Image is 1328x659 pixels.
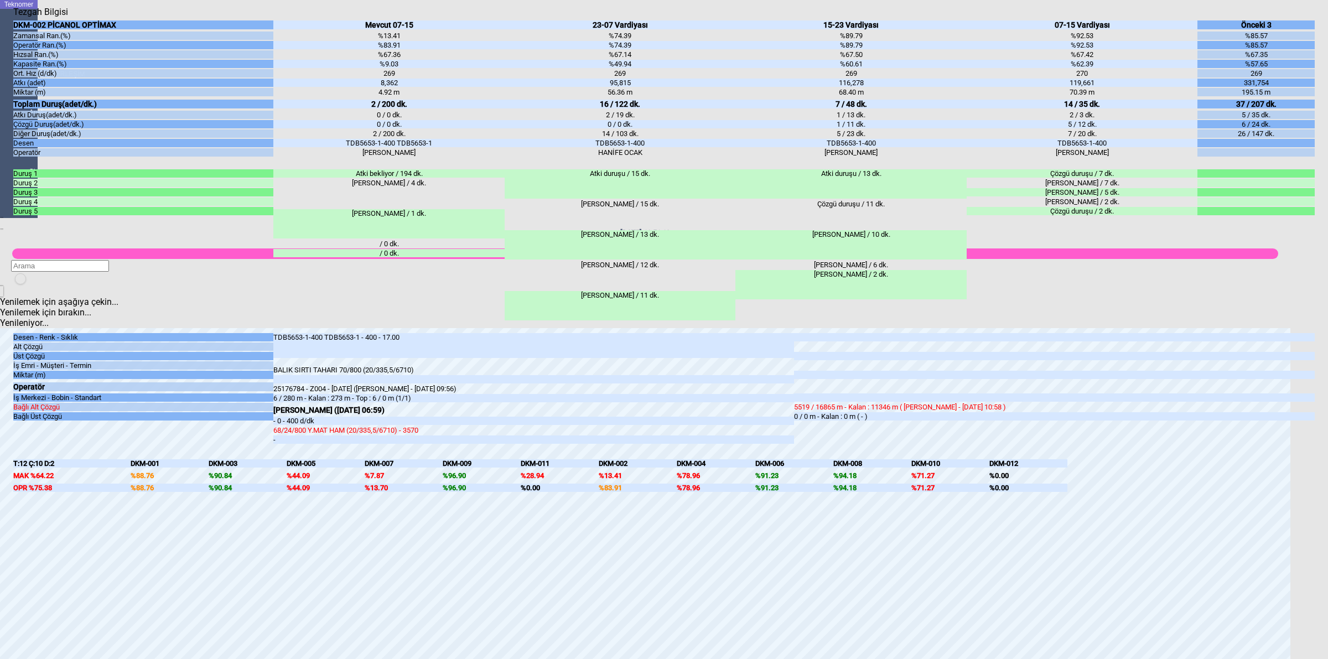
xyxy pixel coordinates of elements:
[13,100,273,108] div: Toplam Duruş(adet/dk.)
[967,41,1197,49] div: %92.53
[13,393,273,402] div: İş Merkezi - Bobin - Standart
[13,179,273,187] div: Duruş 2
[13,412,273,421] div: Bağlı Üst Çözgü
[273,249,504,257] div: / 0 dk.
[365,471,443,480] div: %7.87
[273,209,504,238] div: [PERSON_NAME] / 1 dk.
[131,471,209,480] div: %88.76
[735,111,966,119] div: 1 / 13 dk.
[967,169,1197,178] div: Çözgü duruşu / 7 dk.
[967,88,1197,96] div: 70.39 m
[735,169,966,199] div: Atki duruşu / 13 dk.
[13,120,273,128] div: Çözgü Duruş(adet/dk.)
[273,385,794,393] div: 25176784 - Z004 - [DATE] ([PERSON_NAME] - [DATE] 09:56)
[794,412,1315,421] div: 0 / 0 m - Kalan : 0 m ( - )
[273,129,504,138] div: 2 / 200 dk.
[505,148,735,157] div: HANİFE OCAK
[1197,111,1315,119] div: 5 / 35 dk.
[273,366,794,374] div: BALIK SIRTI TAHARI 70/800 (20/335,5/6710)
[911,471,989,480] div: %71.27
[13,169,273,178] div: Duruş 1
[273,41,504,49] div: %83.91
[13,139,273,147] div: Desen
[735,100,966,108] div: 7 / 48 dk.
[287,484,365,492] div: %44.09
[1197,69,1315,77] div: 269
[273,88,504,96] div: 4.92 m
[677,471,755,480] div: %78.96
[505,139,735,147] div: TDB5653-1-400
[209,459,287,468] div: DKM-003
[735,41,966,49] div: %89.79
[13,88,273,96] div: Miktar (m)
[833,471,911,480] div: %94.18
[505,60,735,68] div: %49.94
[967,148,1197,157] div: [PERSON_NAME]
[967,32,1197,40] div: %92.53
[505,230,735,260] div: [PERSON_NAME] / 13 dk.
[287,459,365,468] div: DKM-005
[735,69,966,77] div: 269
[967,60,1197,68] div: %62.39
[505,100,735,108] div: 16 / 122 dk.
[273,169,504,178] div: Atki bekliyor / 194 dk.
[735,32,966,40] div: %89.79
[989,459,1067,468] div: DKM-012
[13,484,131,492] div: OPR %75.38
[1197,88,1315,96] div: 195.15 m
[967,69,1197,77] div: 270
[967,20,1197,29] div: 07-15 Vardiyası
[505,261,735,290] div: [PERSON_NAME] / 12 dk.
[677,484,755,492] div: %78.96
[967,207,1197,215] div: Çözgü duruşu / 2 dk.
[735,230,966,260] div: [PERSON_NAME] / 10 dk.
[505,69,735,77] div: 269
[13,198,273,206] div: Duruş 4
[599,471,677,480] div: %13.41
[967,198,1197,206] div: [PERSON_NAME] / 2 dk.
[13,69,273,77] div: Ort. Hız (d/dk)
[505,120,735,128] div: 0 / 0 dk.
[13,50,273,59] div: Hızsal Ran.(%)
[1197,120,1315,128] div: 6 / 24 dk.
[273,435,794,444] div: -
[273,139,504,147] div: TDB5653-1-400 TDB5653-1
[735,139,966,147] div: TDB5653-1-400
[1197,41,1315,49] div: %85.57
[273,50,504,59] div: %67.36
[273,79,504,87] div: 8,362
[833,484,911,492] div: %94.18
[209,484,287,492] div: %90.84
[13,207,273,215] div: Duruş 5
[13,361,273,370] div: İş Emri - Müşteri - Termin
[273,179,504,208] div: [PERSON_NAME] / 4 dk.
[1197,32,1315,40] div: %85.57
[443,484,521,492] div: %96.90
[13,60,273,68] div: Kapasite Ran.(%)
[13,41,273,49] div: Operatör Ran.(%)
[505,50,735,59] div: %67.14
[521,471,599,480] div: %28.94
[13,148,273,157] div: Operatör
[735,50,966,59] div: %67.50
[735,148,966,157] div: [PERSON_NAME]
[505,169,735,199] div: Atki duruşu / 15 dk.
[735,120,966,128] div: 1 / 11 dk.
[967,100,1197,108] div: 14 / 35 dk.
[967,111,1197,119] div: 2 / 3 dk.
[735,79,966,87] div: 116,278
[13,7,72,17] div: Tezgah Bilgisi
[365,484,443,492] div: %13.70
[273,394,794,402] div: 6 / 280 m - Kalan : 273 m - Top : 6 / 0 m (1/1)
[273,417,794,425] div: - 0 - 400 d/dk
[967,120,1197,128] div: 5 / 12 dk.
[1197,60,1315,68] div: %57.65
[505,88,735,96] div: 56.36 m
[911,484,989,492] div: %71.27
[735,129,966,138] div: 5 / 23 dk.
[1197,20,1315,29] div: Önceki 3
[273,69,504,77] div: 269
[505,200,735,229] div: [PERSON_NAME] / 15 dk.
[273,100,504,108] div: 2 / 200 dk.
[273,240,504,248] div: / 0 dk.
